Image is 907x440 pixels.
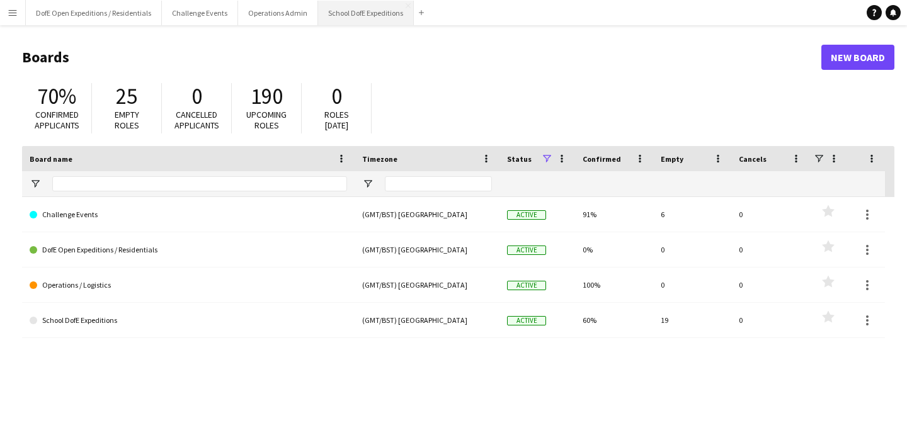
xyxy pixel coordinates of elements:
span: Active [507,316,546,325]
div: 0 [731,303,809,337]
input: Timezone Filter Input [385,176,492,191]
button: Open Filter Menu [362,178,374,189]
a: New Board [821,45,894,70]
input: Board name Filter Input [52,176,347,191]
span: Cancelled applicants [174,109,219,131]
div: (GMT/BST) [GEOGRAPHIC_DATA] [355,197,499,232]
a: DofE Open Expeditions / Residentials [30,232,347,268]
span: Active [507,245,546,255]
div: 0 [731,232,809,267]
span: 0 [331,82,342,110]
button: Challenge Events [162,1,238,25]
span: Empty roles [115,109,139,131]
div: 0 [731,268,809,302]
span: 190 [251,82,283,110]
div: 0 [653,232,731,267]
span: 25 [116,82,137,110]
button: Open Filter Menu [30,178,41,189]
button: Operations Admin [238,1,318,25]
span: Active [507,281,546,290]
span: Active [507,210,546,220]
div: (GMT/BST) [GEOGRAPHIC_DATA] [355,232,499,267]
div: (GMT/BST) [GEOGRAPHIC_DATA] [355,268,499,302]
span: Status [507,154,532,164]
button: School DofE Expeditions [318,1,414,25]
div: 100% [575,268,653,302]
div: (GMT/BST) [GEOGRAPHIC_DATA] [355,303,499,337]
span: 0 [191,82,202,110]
div: 19 [653,303,731,337]
div: 0 [731,197,809,232]
span: Confirmed [583,154,621,164]
a: School DofE Expeditions [30,303,347,338]
div: 91% [575,197,653,232]
h1: Boards [22,48,821,67]
div: 60% [575,303,653,337]
span: Empty [661,154,683,164]
span: Timezone [362,154,397,164]
span: Roles [DATE] [324,109,349,131]
span: Cancels [739,154,767,164]
span: Board name [30,154,72,164]
button: DofE Open Expeditions / Residentials [26,1,162,25]
span: Upcoming roles [246,109,287,131]
span: Confirmed applicants [35,109,79,131]
span: 70% [37,82,76,110]
div: 6 [653,197,731,232]
a: Challenge Events [30,197,347,232]
div: 0 [653,268,731,302]
a: Operations / Logistics [30,268,347,303]
div: 0% [575,232,653,267]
